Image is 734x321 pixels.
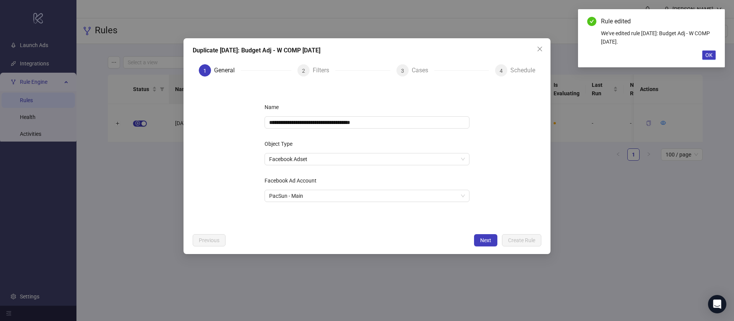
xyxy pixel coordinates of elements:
[214,64,241,77] div: General
[702,51,716,60] button: OK
[269,153,465,165] span: Facebook Adset
[537,46,543,52] span: close
[401,68,404,74] span: 3
[313,64,335,77] div: Filters
[480,237,491,243] span: Next
[265,138,297,150] label: Object Type
[265,101,284,113] label: Name
[474,234,497,246] button: Next
[265,174,322,187] label: Facebook Ad Account
[193,46,541,55] div: Duplicate [DATE]: Budget Adj - W COMP [DATE]
[193,234,226,246] button: Previous
[502,234,541,246] button: Create Rule
[510,64,535,77] div: Schedule
[601,29,716,46] div: We've edited rule [DATE]: Budget Adj - W COMP [DATE].
[708,295,726,313] div: Open Intercom Messenger
[265,116,469,129] input: Name
[412,64,434,77] div: Cases
[601,17,716,26] div: Rule edited
[302,68,305,74] span: 2
[203,68,206,74] span: 1
[707,17,716,25] a: Close
[500,68,503,74] span: 4
[705,52,713,58] span: OK
[269,190,465,202] span: PacSun - Main
[587,17,596,26] span: check-circle
[534,43,546,55] button: Close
